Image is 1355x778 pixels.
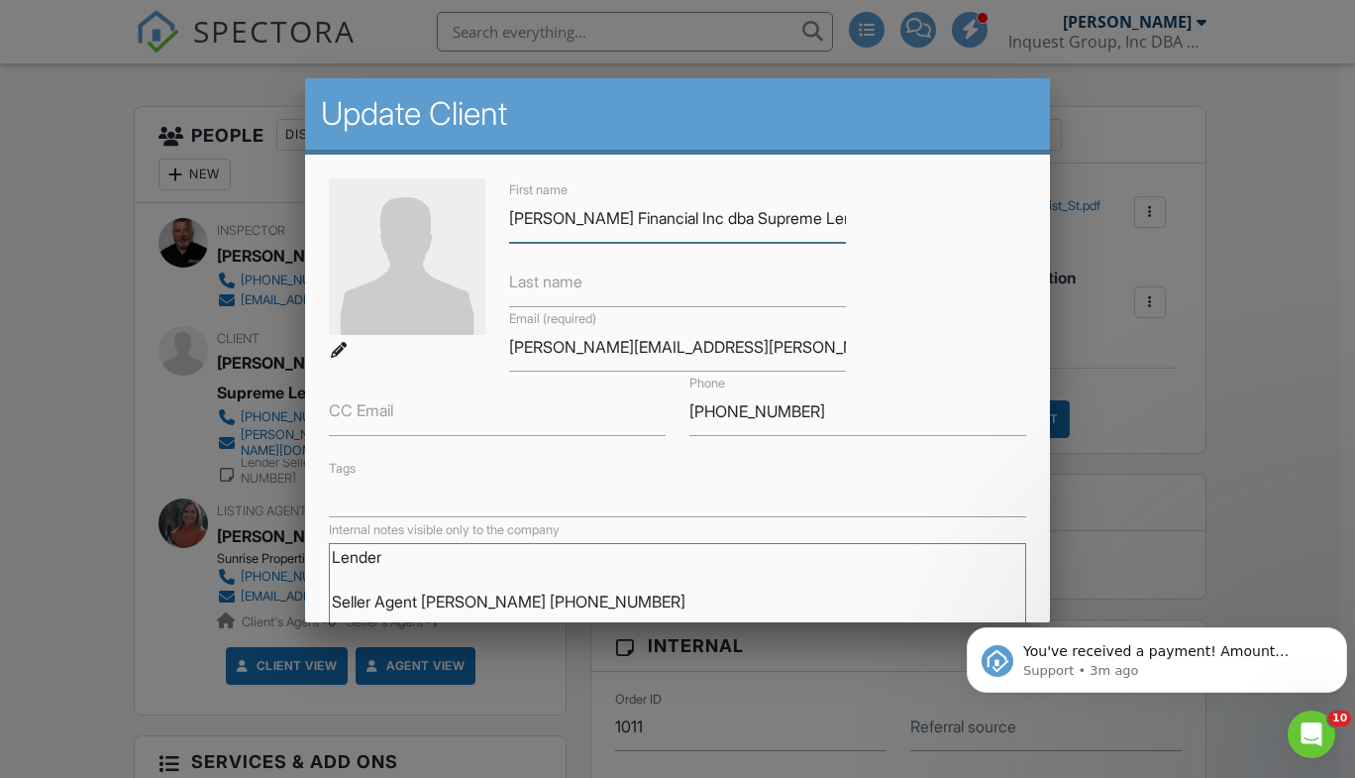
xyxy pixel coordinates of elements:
[329,178,485,335] img: default-user-f0147aede5fd5fa78ca7ade42f37bd4542148d508eef1c3d3ea960f66861d68b.jpg
[959,586,1355,724] iframe: Intercom notifications message
[509,181,568,199] label: First name
[1328,711,1351,726] span: 10
[329,543,1026,642] textarea: Lender Seller Agent [PERSON_NAME] [PHONE_NUMBER]
[509,271,582,292] label: Last name
[321,94,1034,134] h2: Update Client
[329,521,560,539] label: Internal notes visible only to the company
[329,399,393,421] label: CC Email
[509,310,596,328] label: Email (required)
[329,461,356,476] label: Tags
[1288,711,1335,758] iframe: Intercom live chat
[689,375,725,392] label: Phone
